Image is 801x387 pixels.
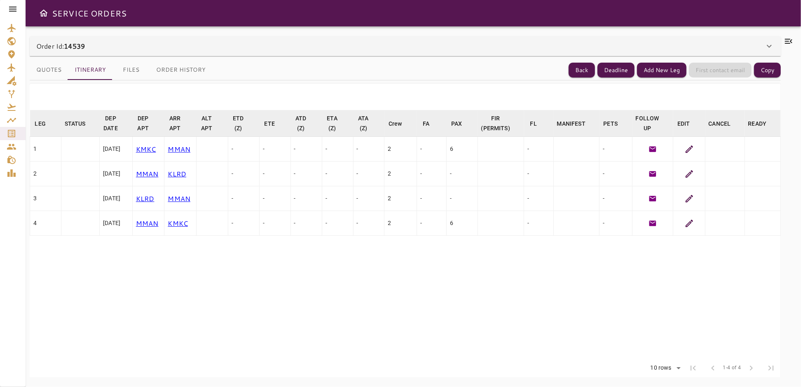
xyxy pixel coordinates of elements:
div: - [326,219,350,227]
div: ETE [264,119,274,129]
button: Order History [150,60,212,80]
div: EDIT [677,119,690,129]
button: Open drawer [35,5,52,21]
span: First Page [684,358,703,378]
div: - [527,169,550,178]
div: - [420,169,443,178]
span: ATD (Z) [294,113,319,133]
div: - [326,145,350,153]
span: ARR APT [168,113,193,133]
div: STATUS [65,119,86,129]
p: Order Id: [36,41,85,51]
button: Back [569,63,595,78]
div: - [232,194,256,202]
div: 2 [388,145,413,153]
div: - [232,145,256,153]
div: 6 [450,145,474,153]
span: ETD (Z) [231,113,256,133]
div: - [357,145,381,153]
button: Itinerary [68,60,112,80]
div: 2 [388,219,413,227]
span: DEP APT [136,113,161,133]
button: Quotes [30,60,68,80]
div: - [232,169,256,178]
div: DEP DATE [103,113,119,133]
td: 2 [30,162,61,186]
div: LEG [35,119,45,129]
span: STATUS [65,119,96,129]
button: Generate Follow Up Email Template [646,143,659,155]
div: - [603,145,629,153]
div: MANIFEST [557,119,586,129]
span: MANIFEST [557,119,596,129]
div: - [420,219,443,227]
span: Previous Page [703,358,723,378]
span: FIR (PERMITS) [481,113,521,133]
div: - [326,169,350,178]
div: - [420,194,443,202]
div: PAX [451,119,462,129]
div: - [232,219,256,227]
div: [DATE] [103,194,129,202]
div: - [294,145,319,153]
div: - [450,194,474,202]
span: DEP DATE [103,113,129,133]
div: Crew [389,119,402,129]
div: FA [423,119,429,129]
div: - [527,194,550,202]
div: READY [748,119,767,129]
div: - [357,169,381,178]
div: - [450,169,474,178]
td: 3 [30,186,61,211]
button: Copy [754,63,781,78]
td: 1 [30,137,61,162]
div: ATD (Z) [294,113,308,133]
div: FIR (PERMITS) [481,113,510,133]
p: KLRD [168,169,193,179]
div: [DATE] [103,219,129,227]
div: FL [530,119,537,129]
span: PAX [451,119,473,129]
div: - [294,219,319,227]
div: - [263,169,287,178]
div: - [263,219,287,227]
div: ATA (Z) [356,113,370,133]
div: FOLLOW UP [636,113,659,133]
div: basic tabs example [30,60,212,80]
div: - [294,194,319,202]
div: DEP APT [136,113,150,133]
span: ATA (Z) [356,113,381,133]
div: 6 [450,219,474,227]
div: PETS [603,119,618,129]
div: - [527,145,550,153]
span: PETS [603,119,628,129]
button: Deadline [597,63,635,78]
span: 1-4 of 4 [723,364,741,372]
span: FA [423,119,440,129]
div: - [326,194,350,202]
div: [DATE] [103,169,129,178]
div: ALT APT [200,113,214,133]
span: READY [748,119,778,129]
span: EDIT [677,119,701,129]
div: - [263,194,287,202]
p: MMAN [136,169,161,179]
b: 14539 [64,41,85,51]
button: Files [112,60,150,80]
div: - [603,169,629,178]
span: FL [530,119,548,129]
span: Next Page [741,358,761,378]
button: Add New Leg [637,63,686,78]
div: - [357,194,381,202]
button: Generate Follow Up Email Template [646,192,659,205]
div: [DATE] [103,145,129,153]
div: - [603,219,629,227]
span: FOLLOW UP [636,113,670,133]
p: KLRD [136,194,161,204]
div: - [420,145,443,153]
div: 2 [388,169,413,178]
div: ARR APT [168,113,183,133]
button: Generate Follow Up Email Template [646,217,659,230]
p: KMKC [136,144,161,154]
span: LEG [35,119,56,129]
